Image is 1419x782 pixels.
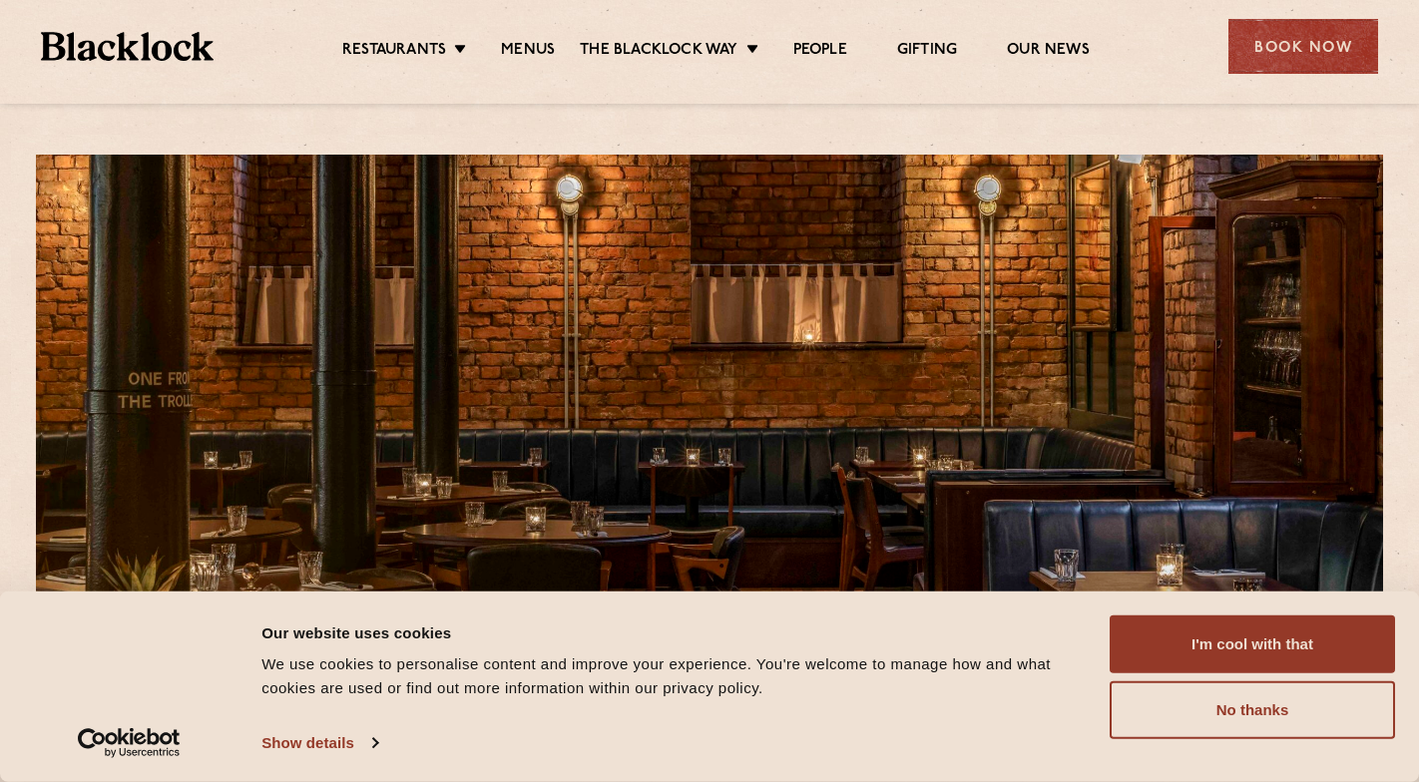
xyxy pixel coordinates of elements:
div: We use cookies to personalise content and improve your experience. You're welcome to manage how a... [261,652,1087,700]
button: I'm cool with that [1110,615,1395,673]
div: Book Now [1228,19,1378,74]
a: Gifting [897,41,957,63]
a: Our News [1007,41,1090,63]
a: Show details [261,728,377,758]
a: The Blacklock Way [580,41,737,63]
img: BL_Textured_Logo-footer-cropped.svg [41,32,214,61]
div: Our website uses cookies [261,620,1087,644]
a: Menus [501,41,555,63]
a: Usercentrics Cookiebot - opens in a new window [42,728,217,758]
a: People [793,41,847,63]
a: Restaurants [342,41,446,63]
button: No thanks [1110,681,1395,739]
